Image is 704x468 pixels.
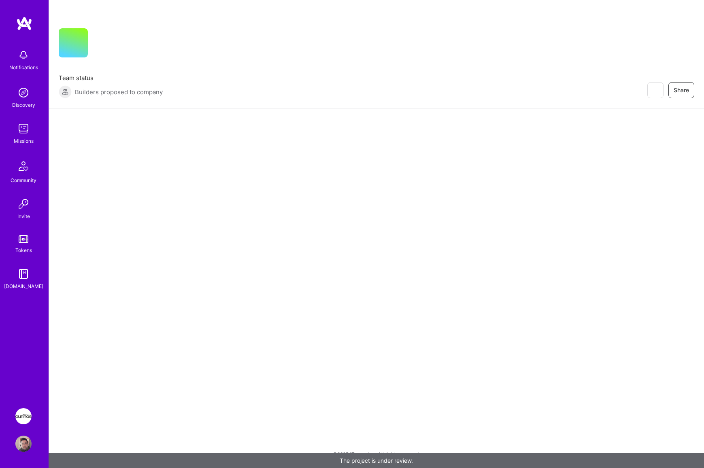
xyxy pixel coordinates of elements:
[14,157,33,176] img: Community
[14,137,34,145] div: Missions
[19,235,28,243] img: tokens
[11,176,36,184] div: Community
[15,47,32,63] img: bell
[59,85,72,98] img: Builders proposed to company
[15,436,32,452] img: User Avatar
[12,101,35,109] div: Discovery
[59,74,163,82] span: Team status
[75,88,163,96] span: Builders proposed to company
[674,86,689,94] span: Share
[652,87,658,93] i: icon EyeClosed
[15,266,32,282] img: guide book
[16,16,32,31] img: logo
[668,82,694,98] button: Share
[15,121,32,137] img: teamwork
[15,85,32,101] img: discovery
[4,282,43,290] div: [DOMAIN_NAME]
[9,63,38,72] div: Notifications
[13,408,34,424] a: Curinos: Transforming Data Delivery in Financial Services
[17,212,30,220] div: Invite
[15,246,32,254] div: Tokens
[15,408,32,424] img: Curinos: Transforming Data Delivery in Financial Services
[13,436,34,452] a: User Avatar
[15,196,32,212] img: Invite
[49,453,704,468] div: The project is under review.
[98,41,104,48] i: icon CompanyGray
